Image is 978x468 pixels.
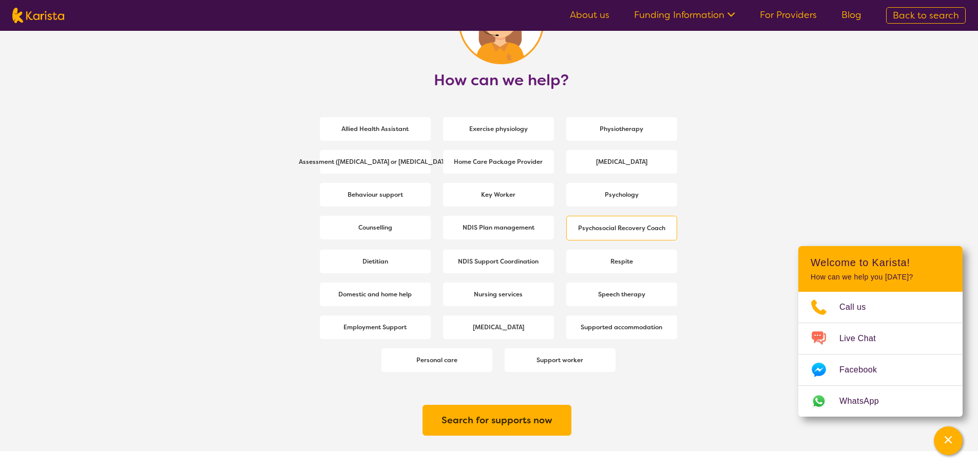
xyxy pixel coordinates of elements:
[481,191,515,199] b: Key Worker
[839,331,888,346] span: Live Chat
[458,257,539,266] b: NDIS Support Coordination
[443,216,554,239] a: NDIS Plan management
[596,158,647,166] b: [MEDICAL_DATA]
[320,150,431,174] a: Assessment ([MEDICAL_DATA] or [MEDICAL_DATA])
[469,125,528,133] b: Exercise physiology
[886,7,966,24] a: Back to search
[600,125,643,133] b: Physiotherapy
[566,150,677,174] a: [MEDICAL_DATA]
[634,9,735,21] a: Funding Information
[12,8,64,23] img: Karista logo
[443,283,554,306] a: Nursing services
[454,158,543,166] b: Home Care Package Provider
[358,223,392,232] b: Counselling
[839,394,891,409] span: WhatsApp
[566,117,677,141] a: Physiotherapy
[474,290,523,298] b: Nursing services
[505,348,616,372] a: Support worker
[320,250,431,273] a: Dietitian
[798,246,963,417] div: Channel Menu
[566,283,677,306] a: Speech therapy
[442,411,552,429] a: Search for supports now
[362,257,388,266] b: Dietitian
[610,257,633,266] b: Respite
[566,315,677,339] a: Supported accommodation
[381,348,492,372] a: Personal care
[443,117,554,141] a: Exercise physiology
[443,315,554,339] a: [MEDICAL_DATA]
[320,283,431,306] a: Domestic and home help
[934,426,963,455] button: Channel Menu
[798,386,963,417] a: Web link opens in a new tab.
[343,323,407,331] b: Employment Support
[798,292,963,417] ul: Choose channel
[893,9,959,22] span: Back to search
[811,273,950,282] p: How can we help you [DATE]?
[811,256,950,269] h2: Welcome to Karista!
[605,191,639,199] b: Psychology
[443,183,554,207] a: Key Worker
[760,9,817,21] a: For Providers
[581,323,662,331] b: Supported accommodation
[423,405,571,436] button: Search for supports now
[341,125,409,133] b: Allied Health Assistant
[348,191,403,199] b: Behaviour support
[463,223,534,232] b: NDIS Plan management
[578,224,665,232] b: Psychosocial Recovery Coach
[299,158,452,166] b: Assessment ([MEDICAL_DATA] or [MEDICAL_DATA])
[536,356,583,364] b: Support worker
[338,290,412,298] b: Domestic and home help
[566,183,677,207] a: Psychology
[473,323,524,331] b: [MEDICAL_DATA]
[566,250,677,273] a: Respite
[443,250,554,273] a: NDIS Support Coordination
[320,216,431,239] a: Counselling
[839,299,878,315] span: Call us
[566,216,677,240] a: Psychosocial Recovery Coach
[320,117,431,141] a: Allied Health Assistant
[320,315,431,339] a: Employment Support
[416,356,457,364] b: Personal care
[320,183,431,207] a: Behaviour support
[839,362,889,378] span: Facebook
[598,290,645,298] b: Speech therapy
[304,71,699,89] h2: How can we help?
[570,9,609,21] a: About us
[443,150,554,174] a: Home Care Package Provider
[841,9,861,21] a: Blog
